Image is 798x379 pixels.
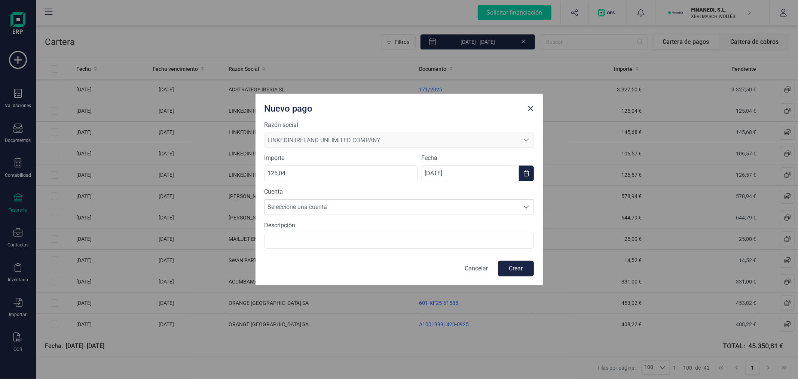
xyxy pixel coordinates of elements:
[422,154,534,163] label: Fecha
[265,154,418,163] label: Importe
[422,166,519,181] input: dd/mm/aaaa
[262,100,525,115] div: Nuevo pago
[265,121,299,130] label: Razón social
[525,103,537,115] button: Close
[265,200,519,215] span: Seleccione una cuenta
[465,264,488,273] p: Cancelar
[498,261,534,276] button: Crear
[265,221,534,230] label: Descripción
[519,200,533,215] div: Seleccione una cuenta
[519,166,534,181] button: Choose Date
[265,187,534,196] label: Cuenta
